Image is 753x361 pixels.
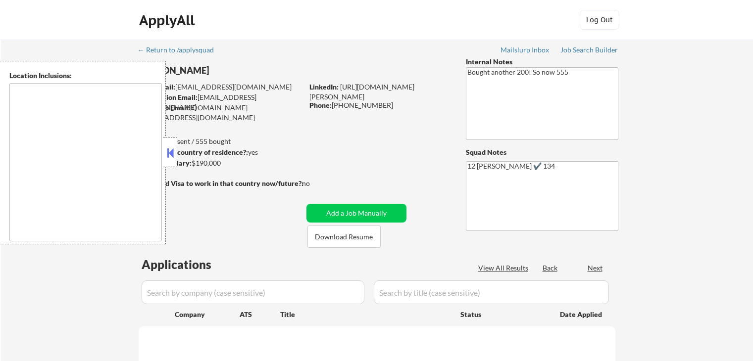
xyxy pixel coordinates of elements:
div: Company [175,310,240,319]
button: Log Out [580,10,619,30]
div: Internal Notes [466,57,618,67]
a: [URL][DOMAIN_NAME][PERSON_NAME] [309,83,414,101]
strong: Phone: [309,101,332,109]
div: Next [588,263,603,273]
div: Squad Notes [466,147,618,157]
div: Back [543,263,558,273]
div: Date Applied [560,310,603,319]
div: Job Search Builder [560,46,618,53]
input: Search by company (case sensitive) [142,280,364,304]
div: $190,000 [138,158,303,168]
div: Mailslurp Inbox [501,46,550,53]
strong: Will need Visa to work in that country now/future?: [139,179,303,187]
div: 458 sent / 555 bought [138,136,303,146]
button: Download Resume [307,226,381,248]
div: [PHONE_NUMBER] [309,100,450,110]
strong: Can work in country of residence?: [138,148,248,156]
div: [DOMAIN_NAME][EMAIL_ADDRESS][DOMAIN_NAME] [139,103,303,122]
div: [PERSON_NAME] [139,64,342,77]
div: [EMAIL_ADDRESS][DOMAIN_NAME] [139,82,303,92]
div: Applications [142,259,240,271]
input: Search by title (case sensitive) [374,280,609,304]
div: no [302,179,330,188]
div: Status [460,305,546,323]
div: Location Inclusions: [9,71,162,81]
div: ATS [240,310,280,319]
div: ApplyAll [139,12,198,29]
strong: LinkedIn: [309,83,339,91]
div: Title [280,310,451,319]
a: Mailslurp Inbox [501,46,550,56]
div: yes [138,147,300,157]
div: View All Results [478,263,531,273]
button: Add a Job Manually [306,204,406,223]
div: ← Return to /applysquad [138,46,223,53]
a: ← Return to /applysquad [138,46,223,56]
div: [EMAIL_ADDRESS][DOMAIN_NAME] [139,92,303,112]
